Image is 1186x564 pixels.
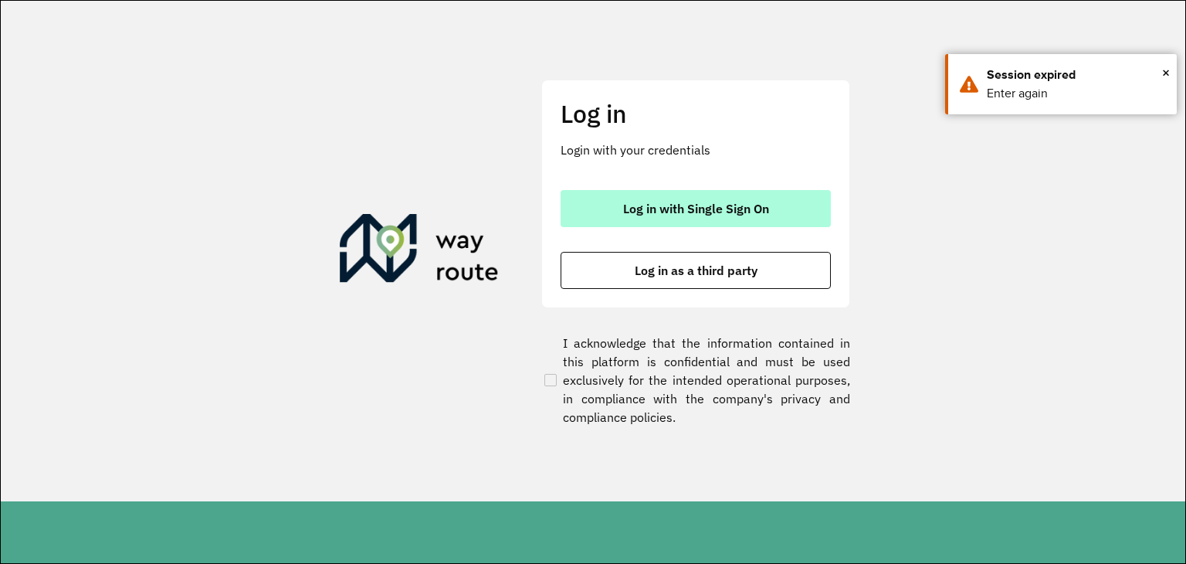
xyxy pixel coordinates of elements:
p: Login with your credentials [561,141,831,159]
h2: Log in [561,99,831,128]
button: Close [1162,61,1170,84]
button: button [561,190,831,227]
div: Session expired [987,66,1165,84]
img: Roteirizador AmbevTech [340,214,499,288]
span: Log in with Single Sign On [623,202,769,215]
button: button [561,252,831,289]
label: I acknowledge that the information contained in this platform is confidential and must be used ex... [541,334,850,426]
span: Log in as a third party [635,264,757,277]
div: Enter again [987,84,1165,103]
span: × [1162,61,1170,84]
